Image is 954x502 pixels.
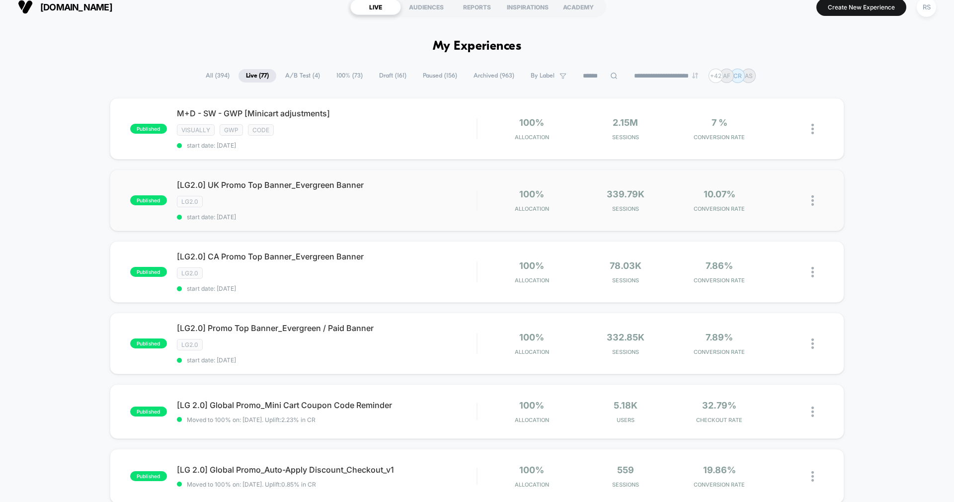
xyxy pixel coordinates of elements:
span: Sessions [581,348,670,355]
span: CONVERSION RATE [675,348,764,355]
span: start date: [DATE] [177,142,477,149]
span: [DOMAIN_NAME] [40,2,112,12]
span: 7 % [712,117,727,128]
img: close [811,124,814,134]
span: 2.15M [613,117,638,128]
span: 559 [617,465,634,475]
span: 100% [519,260,544,271]
span: Sessions [581,481,670,488]
span: A/B Test ( 4 ) [278,69,327,83]
span: LG2.0 [177,196,203,207]
img: end [692,73,698,79]
span: By Label [531,72,555,80]
span: Sessions [581,134,670,141]
span: 10.07% [704,189,735,199]
span: start date: [DATE] [177,213,477,221]
span: published [130,267,167,277]
span: 7.86% [706,260,733,271]
span: 100% [519,332,544,342]
span: Moved to 100% on: [DATE] . Uplift: 2.23% in CR [187,416,316,423]
span: Allocation [515,348,549,355]
img: close [811,195,814,206]
span: 332.85k [607,332,644,342]
span: 100% [519,117,544,128]
h1: My Experiences [433,39,522,54]
img: close [811,407,814,417]
span: 339.79k [607,189,644,199]
div: + 42 [709,69,723,83]
span: Sessions [581,205,670,212]
span: [LG 2.0] Global Promo_Mini Cart Coupon Code Reminder [177,400,477,410]
span: CONVERSION RATE [675,481,764,488]
span: visually [177,124,215,136]
span: Archived ( 963 ) [466,69,522,83]
span: start date: [DATE] [177,285,477,292]
span: Allocation [515,277,549,284]
span: M+D - SW - GWP [Minicart adjustments] [177,108,477,118]
img: close [811,338,814,349]
span: gwp [220,124,243,136]
span: 100% ( 73 ) [329,69,370,83]
p: CR [733,72,742,80]
span: Draft ( 161 ) [372,69,414,83]
span: Paused ( 156 ) [415,69,465,83]
p: AF [723,72,730,80]
span: 19.86% [703,465,736,475]
span: 7.89% [706,332,733,342]
p: AS [745,72,753,80]
span: published [130,195,167,205]
span: CONVERSION RATE [675,134,764,141]
span: Users [581,417,670,423]
span: [LG2.0] UK Promo Top Banner_Evergreen Banner [177,180,477,190]
span: code [248,124,274,136]
span: LG2.0 [177,267,203,279]
span: Allocation [515,417,549,423]
img: close [811,471,814,482]
span: CONVERSION RATE [675,205,764,212]
span: 100% [519,400,544,411]
span: 32.79% [702,400,736,411]
span: published [130,471,167,481]
span: [LG 2.0] Global Promo_Auto-Apply Discount_Checkout_v1 [177,465,477,475]
img: close [811,267,814,277]
span: published [130,407,167,417]
span: 78.03k [610,260,641,271]
span: CHECKOUT RATE [675,417,764,423]
span: Allocation [515,205,549,212]
span: published [130,338,167,348]
span: [LG2.0] CA Promo Top Banner_Evergreen Banner [177,251,477,261]
span: [LG2.0] Promo Top Banner_Evergreen / Paid Banner [177,323,477,333]
span: 5.18k [614,400,637,411]
span: published [130,124,167,134]
span: 100% [519,465,544,475]
span: Allocation [515,134,549,141]
span: Sessions [581,277,670,284]
span: Allocation [515,481,549,488]
span: start date: [DATE] [177,356,477,364]
span: Live ( 77 ) [238,69,276,83]
span: Moved to 100% on: [DATE] . Uplift: 0.85% in CR [187,481,316,488]
span: CONVERSION RATE [675,277,764,284]
span: All ( 394 ) [198,69,237,83]
span: 100% [519,189,544,199]
span: LG2.0 [177,339,203,350]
